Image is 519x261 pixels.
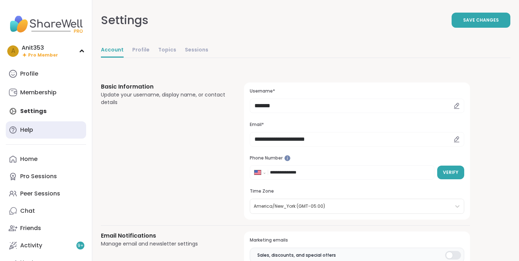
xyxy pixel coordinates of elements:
[11,46,15,56] span: A
[452,13,510,28] button: Save Changes
[28,52,58,58] span: Pro Member
[6,150,86,168] a: Home
[20,242,42,249] div: Activity
[20,89,57,96] div: Membership
[254,170,261,175] img: United States
[20,224,41,232] div: Friends
[101,240,227,248] div: Manage email and newsletter settings
[22,44,58,52] div: Anit353
[20,190,60,198] div: Peer Sessions
[20,207,35,215] div: Chat
[20,172,57,180] div: Pro Sessions
[250,155,464,161] h3: Phone Number
[437,166,464,179] button: Verify
[6,65,86,82] a: Profile
[158,43,176,58] a: Topics
[101,91,227,106] div: Update your username, display name, or contact details
[185,43,208,58] a: Sessions
[101,12,148,29] div: Settings
[284,155,290,161] iframe: Spotlight
[6,121,86,139] a: Help
[20,70,38,78] div: Profile
[250,88,464,94] h3: Username*
[443,169,458,176] span: Verify
[6,237,86,254] a: Activity9+
[77,243,84,249] span: 9 +
[6,168,86,185] a: Pro Sessions
[101,43,124,58] a: Account
[101,231,227,240] h3: Email Notifications
[20,126,33,134] div: Help
[250,188,464,194] h3: Time Zone
[6,12,86,37] img: ShareWell Nav Logo
[257,252,336,258] span: Sales, discounts, and special offers
[6,84,86,101] a: Membership
[6,220,86,237] a: Friends
[6,202,86,220] a: Chat
[6,185,86,202] a: Peer Sessions
[101,82,227,91] h3: Basic Information
[132,43,150,58] a: Profile
[250,122,464,128] h3: Email*
[463,17,499,23] span: Save Changes
[20,155,37,163] div: Home
[250,237,464,243] h3: Marketing emails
